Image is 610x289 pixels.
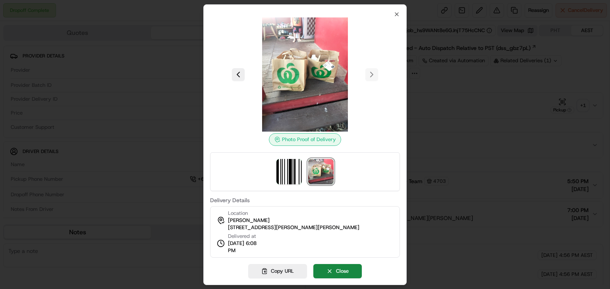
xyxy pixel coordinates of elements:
span: [PERSON_NAME] [228,217,270,224]
span: Delivered at [228,233,264,240]
img: photo_proof_of_delivery image [308,159,334,184]
img: photo_proof_of_delivery image [248,17,362,132]
button: Close [313,264,362,278]
span: [DATE] 6:08 PM [228,240,264,254]
label: Delivery Details [210,197,400,203]
img: barcode_scan_on_pickup image [276,159,302,184]
span: Location [228,210,248,217]
button: Copy URL [248,264,307,278]
span: [STREET_ADDRESS][PERSON_NAME][PERSON_NAME] [228,224,359,231]
div: Photo Proof of Delivery [269,133,341,146]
